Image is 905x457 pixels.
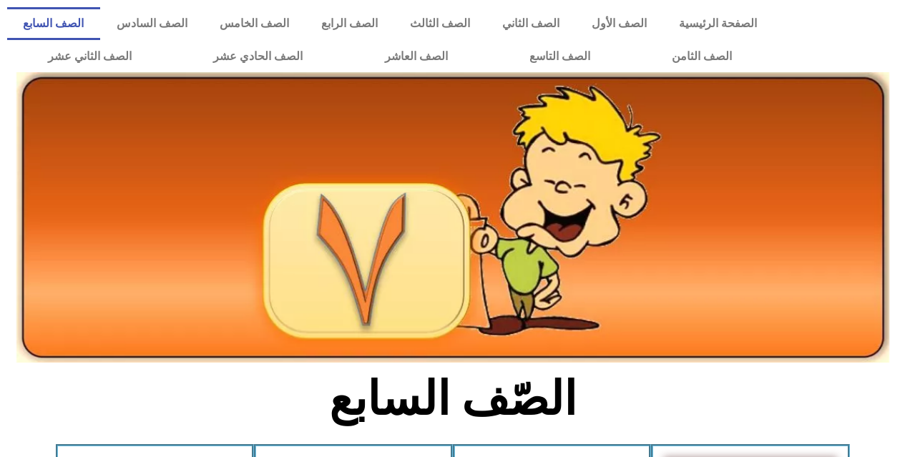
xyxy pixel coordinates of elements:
[631,40,773,73] a: الصف الثامن
[344,40,489,73] a: الصف العاشر
[203,7,305,40] a: الصف الخامس
[486,7,575,40] a: الصف الثاني
[489,40,631,73] a: الصف التاسع
[7,40,172,73] a: الصف الثاني عشر
[216,371,689,427] h2: الصّف السابع
[100,7,203,40] a: الصف السادس
[662,7,773,40] a: الصفحة الرئيسية
[575,7,662,40] a: الصف الأول
[7,7,100,40] a: الصف السابع
[172,40,343,73] a: الصف الحادي عشر
[305,7,393,40] a: الصف الرابع
[393,7,486,40] a: الصف الثالث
